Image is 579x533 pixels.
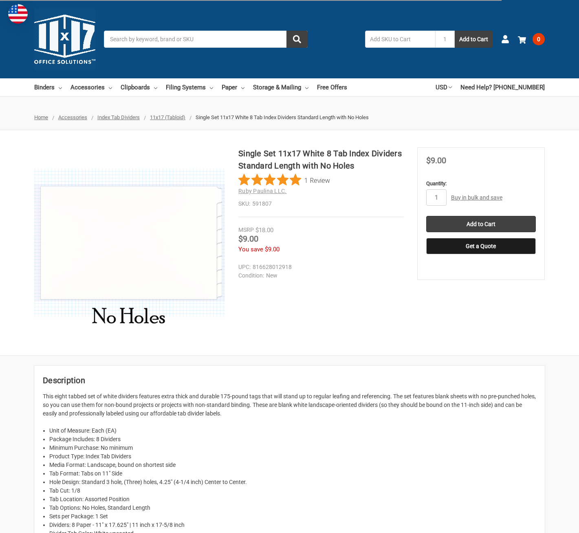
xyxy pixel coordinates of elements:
dt: SKU: [238,200,250,208]
a: Filing Systems [166,78,213,96]
span: 1 Review [304,174,330,186]
input: Add to Cart [426,216,536,232]
h2: Description [43,374,536,386]
a: Storage & Mailing [253,78,308,96]
h1: Single Set 11x17 White 8 Tab Index Dividers Standard Length with No Holes [238,147,404,172]
a: Free Offers [317,78,347,96]
dd: New [238,271,400,280]
li: Hole Design: Standard 3 hole, (Three) holes, 4.25" (4-1/4 inch) Center to Center. [49,478,536,486]
dt: UPC: [238,263,251,271]
span: $9.00 [426,155,446,165]
a: Accessories [70,78,112,96]
li: Unit of Measure: Each (EA) [49,426,536,435]
span: Single Set 11x17 White 8 Tab Index Dividers Standard Length with No Holes [196,114,369,120]
a: USD [436,78,452,96]
a: Index Tab Dividers [97,114,140,120]
div: MSRP [238,226,254,234]
span: $9.00 [265,246,280,253]
a: Paper [222,78,244,96]
input: Search by keyword, brand or SKU [104,31,308,48]
a: Buy in bulk and save [451,194,502,201]
a: Home [34,114,48,120]
span: $9.00 [238,234,258,244]
dd: 816628012918 [238,263,400,271]
a: Clipboards [121,78,157,96]
img: Single Set 11x17 White 8 Tab Index Dividers Standard Length with No Holes [34,147,225,338]
button: Rated 5 out of 5 stars from 1 reviews. Jump to reviews. [238,174,330,186]
li: Media Format: Landscape, bound on shortest side [49,461,536,469]
input: Add SKU to Cart [365,31,435,48]
li: Minimum Purchase: No minimum [49,444,536,452]
img: duty and tax information for United States [8,4,28,24]
li: Product Type: Index Tab Dividers [49,452,536,461]
button: Get a Quote [426,238,536,254]
a: 11x17 (Tabloid) [150,114,185,120]
li: Package Includes: 8 Dividers [49,435,536,444]
a: Ruby Paulina LLC. [238,188,286,194]
a: Binders [34,78,62,96]
a: 0 [518,29,545,50]
li: Tab Format: Tabs on 11" Side [49,469,536,478]
p: This eight tabbed set of white dividers features extra thick and durable 175-pound tags that will... [43,392,536,418]
label: Quantity: [426,180,536,188]
li: Tab Location: Assorted Position [49,495,536,504]
li: Tab Cut: 1/8 [49,486,536,495]
dd: 591807 [238,200,404,208]
li: Sets per Package: 1 Set [49,512,536,521]
li: Tab Options: No Holes, Standard Length [49,504,536,512]
span: You save [238,246,263,253]
li: Dividers: 8 Paper - 11" x 17.625" | 11 inch x 17-5/8 inch [49,521,536,529]
dt: Condition: [238,271,264,280]
a: Need Help? [PHONE_NUMBER] [460,78,545,96]
span: 0 [533,33,545,45]
a: Accessories [58,114,87,120]
span: $18.00 [255,227,273,234]
img: 11x17.com [34,9,95,70]
button: Add to Cart [455,31,493,48]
